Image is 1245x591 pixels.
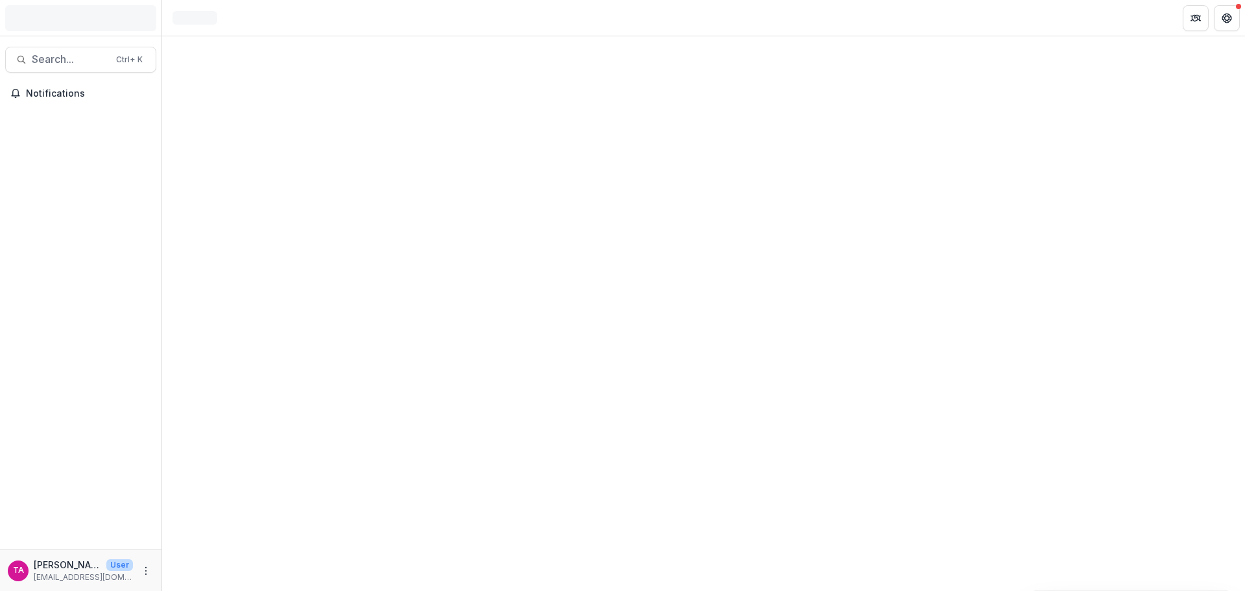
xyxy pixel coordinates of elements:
[1214,5,1240,31] button: Get Help
[138,563,154,579] button: More
[113,53,145,67] div: Ctrl + K
[13,566,24,575] div: Teletia Atkins
[34,558,101,572] p: [PERSON_NAME]
[32,53,108,66] span: Search...
[26,88,151,99] span: Notifications
[5,83,156,104] button: Notifications
[167,8,222,27] nav: breadcrumb
[106,559,133,571] p: User
[1183,5,1209,31] button: Partners
[34,572,133,583] p: [EMAIL_ADDRESS][DOMAIN_NAME]
[5,47,156,73] button: Search...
